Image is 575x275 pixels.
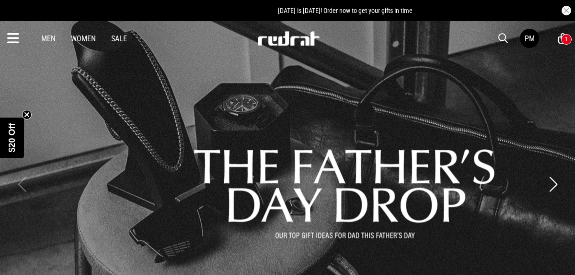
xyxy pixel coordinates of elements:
img: Redrat logo [257,31,320,46]
div: 1 [565,36,568,43]
button: Next slide [547,174,560,195]
button: Close teaser [22,110,32,120]
a: Women [71,34,96,43]
span: [DATE] is [DATE]! Order now to get your gifts in time [278,7,413,14]
a: 1 [558,34,567,44]
button: Previous slide [15,174,28,195]
span: $20 Off [7,123,17,152]
a: Men [41,34,56,43]
div: PM [525,34,535,43]
a: Sale [111,34,127,43]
